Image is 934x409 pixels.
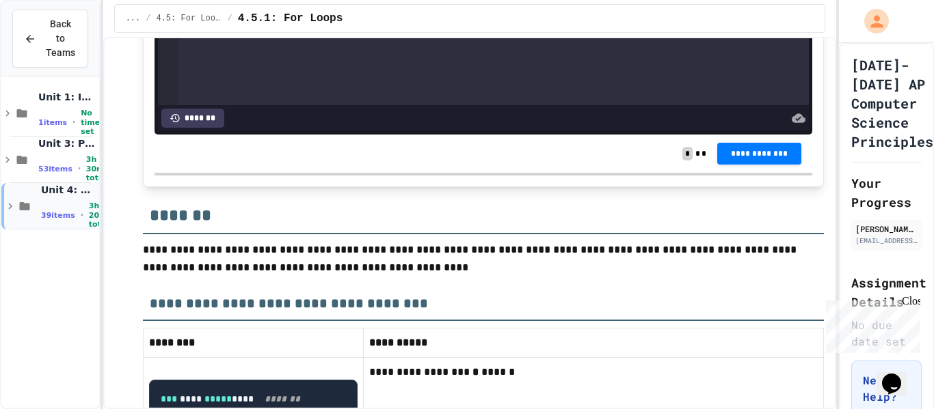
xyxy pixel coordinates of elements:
h2: Your Progress [851,173,922,212]
h3: Need Help? [863,372,910,405]
span: Back to Teams [44,17,77,60]
span: No time set [81,109,100,136]
span: 1 items [38,118,67,127]
h2: Assignment Details [851,273,922,311]
span: 39 items [41,211,75,220]
span: Unit 4: Control Structures [41,184,96,196]
span: 4.5.1: For Loops [238,10,343,27]
h1: [DATE]-[DATE] AP Computer Science Principles [851,55,933,151]
span: / [146,13,150,24]
span: Unit 1: Intro to Computer Science [38,91,96,103]
span: 3h 30m total [86,155,106,182]
span: • [81,210,83,221]
iframe: chat widget [877,354,920,395]
span: ... [126,13,141,24]
span: 4.5: For Loops [156,13,222,24]
span: Unit 3: Programming with Python [38,137,96,150]
div: Chat with us now!Close [5,5,94,87]
span: • [78,163,81,174]
div: My Account [850,5,892,37]
div: [EMAIL_ADDRESS][DOMAIN_NAME] [855,236,918,246]
div: [PERSON_NAME] [855,223,918,235]
span: • [72,117,75,128]
span: 53 items [38,165,72,173]
iframe: chat widget [820,295,920,353]
button: Back to Teams [12,10,88,68]
span: / [227,13,232,24]
span: 3h 20m total [89,201,109,229]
